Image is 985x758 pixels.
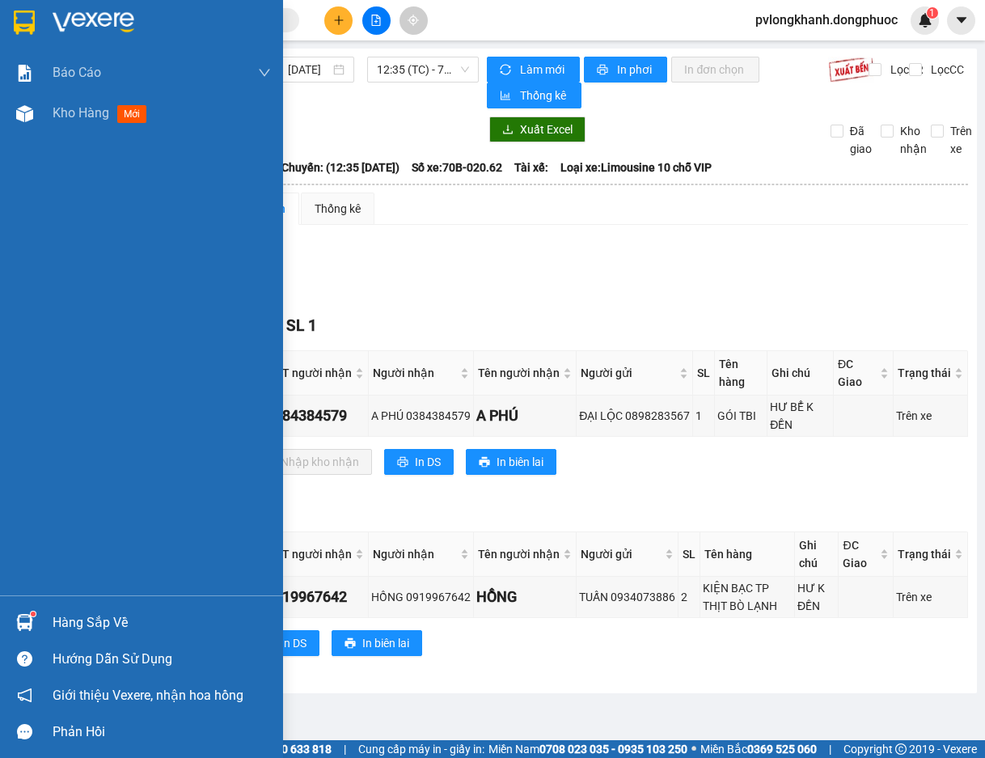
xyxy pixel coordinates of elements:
[362,6,391,35] button: file-add
[797,579,835,615] div: HƯ K ĐỀN
[560,159,712,176] span: Loại xe: Limousine 10 chỗ VIP
[700,740,817,758] span: Miền Bắc
[795,532,839,577] th: Ghi chú
[466,449,556,475] button: printerIn biên lai
[53,647,271,671] div: Hướng dẫn sử dụng
[896,588,965,606] div: Trên xe
[742,10,911,30] span: pvlongkhanh.dongphuoc
[717,407,764,425] div: GÓI TBI
[315,200,361,218] div: Thống kê
[250,449,372,475] button: downloadNhập kho nhận
[478,364,560,382] span: Tên người nhận
[617,61,654,78] span: In phơi
[700,532,795,577] th: Tên hàng
[268,364,352,382] span: SĐT người nhận
[828,57,874,83] img: 9k=
[358,740,484,758] span: Cung cấp máy in - giấy in:
[579,588,675,606] div: TUẤN 0934073886
[693,351,715,396] th: SL
[681,588,697,606] div: 2
[703,579,792,615] div: KIỆN BẠC TP THỊT BÒ LẠNH
[520,61,567,78] span: Làm mới
[497,453,543,471] span: In biên lai
[415,453,441,471] span: In DS
[262,743,332,756] strong: 1900 633 818
[514,159,548,176] span: Tài xế:
[954,13,969,28] span: caret-down
[947,6,975,35] button: caret-down
[266,404,366,427] div: 0384384579
[944,122,979,158] span: Trên xe
[399,6,428,35] button: aim
[377,57,469,82] span: 12:35 (TC) - 70B-020.62
[597,64,611,77] span: printer
[371,407,471,425] div: A PHÚ 0384384579
[581,545,662,563] span: Người gửi
[17,724,32,739] span: message
[288,61,330,78] input: 14/09/2025
[281,159,399,176] span: Chuyến: (12:35 [DATE])
[502,124,514,137] span: download
[370,15,382,26] span: file-add
[362,634,409,652] span: In biên lai
[478,545,560,563] span: Tên người nhận
[16,105,33,122] img: warehouse-icon
[838,355,877,391] span: ĐC Giao
[474,577,577,618] td: HỒNG
[268,545,352,563] span: SĐT người nhận
[679,532,700,577] th: SL
[895,743,907,755] span: copyright
[16,614,33,631] img: warehouse-icon
[266,586,366,608] div: 0919967642
[695,407,712,425] div: 1
[373,364,457,382] span: Người nhận
[843,122,878,158] span: Đã giao
[258,66,271,79] span: down
[489,116,586,142] button: downloadXuất Excel
[918,13,932,28] img: icon-new-feature
[476,404,573,427] div: A PHÚ
[691,746,696,752] span: ⚪️
[371,588,471,606] div: HỒNG 0919967642
[843,536,877,572] span: ĐC Giao
[333,15,345,26] span: plus
[715,351,767,396] th: Tên hàng
[770,398,831,434] div: HƯ BỂ K ĐỀN
[14,11,35,35] img: logo-vxr
[584,57,667,83] button: printerIn phơi
[53,62,101,83] span: Báo cáo
[924,61,966,78] span: Lọc CC
[332,630,422,656] button: printerIn biên lai
[17,651,32,667] span: question-circle
[264,577,369,618] td: 0919967642
[520,121,573,138] span: Xuất Excel
[500,64,514,77] span: sync
[53,105,109,121] span: Kho hàng
[884,61,926,78] span: Lọc CR
[487,57,580,83] button: syncLàm mới
[487,83,581,108] button: bar-chartThống kê
[397,456,408,469] span: printer
[408,15,419,26] span: aim
[16,65,33,82] img: solution-icon
[474,396,577,437] td: A PHÚ
[53,611,271,635] div: Hàng sắp về
[250,630,319,656] button: printerIn DS
[520,87,569,104] span: Thống kê
[53,720,271,744] div: Phản hồi
[896,407,965,425] div: Trên xe
[412,159,502,176] span: Số xe: 70B-020.62
[829,740,831,758] span: |
[488,740,687,758] span: Miền Nam
[31,612,36,616] sup: 1
[286,316,317,335] span: SL 1
[579,407,690,425] div: ĐẠI LỘC 0898283567
[581,364,676,382] span: Người gửi
[539,743,687,756] strong: 0708 023 035 - 0935 103 250
[927,7,938,19] sup: 1
[324,6,353,35] button: plus
[117,105,146,123] span: mới
[747,743,817,756] strong: 0369 525 060
[344,740,346,758] span: |
[898,545,951,563] span: Trạng thái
